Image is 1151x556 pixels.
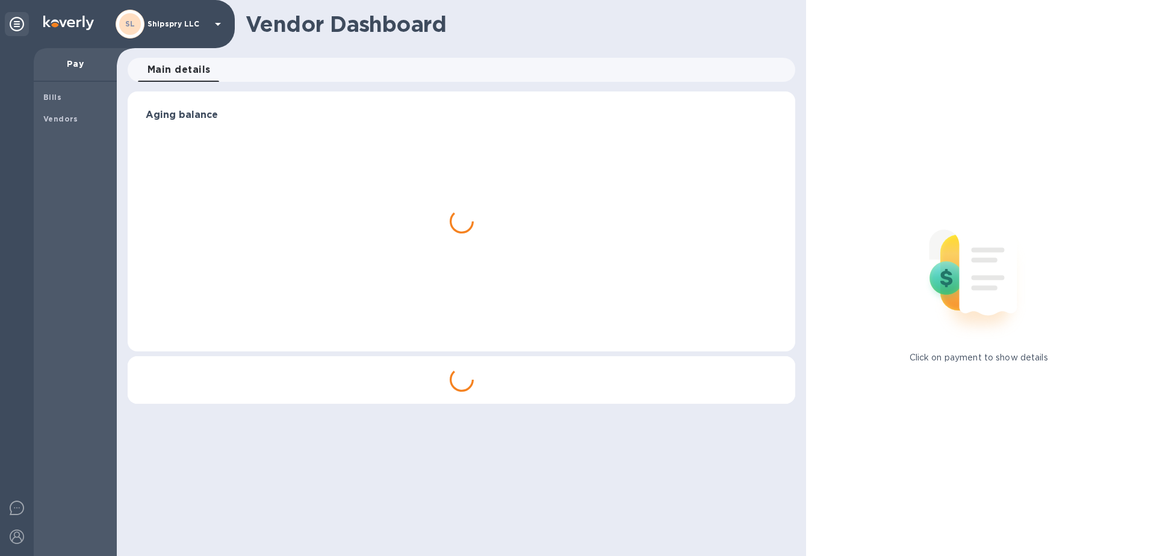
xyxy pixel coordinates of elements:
[147,20,208,28] p: Shipspry LLC
[147,61,211,78] span: Main details
[910,351,1048,364] p: Click on payment to show details
[5,12,29,36] div: Unpin categories
[43,58,107,70] p: Pay
[125,19,135,28] b: SL
[43,16,94,30] img: Logo
[43,114,78,123] b: Vendors
[246,11,787,37] h1: Vendor Dashboard
[146,110,777,121] h3: Aging balance
[43,93,61,102] b: Bills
